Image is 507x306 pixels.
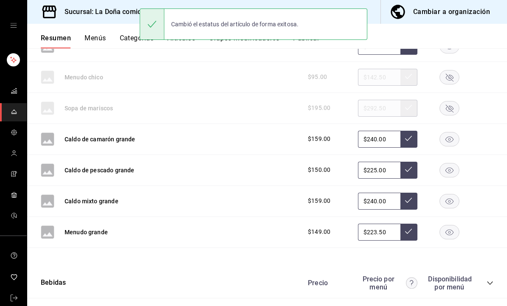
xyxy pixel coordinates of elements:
button: Bebidas [41,278,66,288]
span: $150.00 [308,166,330,174]
input: Sin ajuste [358,224,400,241]
button: open drawer [10,22,17,29]
span: $159.00 [308,135,330,143]
button: Caldo mixto grande [65,197,118,205]
div: Precio [299,279,354,287]
button: collapse-category-row [487,280,493,286]
input: Sin ajuste [358,131,400,148]
button: Resumen [41,34,71,48]
div: Cambió el estatus del artículo de forma exitosa. [164,15,305,34]
button: Categorías [120,34,154,48]
span: $149.00 [308,227,330,236]
h3: Sucursal: La Doña comida Mexicana [58,7,177,17]
span: $159.00 [308,197,330,205]
div: Disponibilidad por menú [428,275,470,291]
button: Menús [84,34,106,48]
input: Sin ajuste [358,193,400,210]
div: Cambiar a organización [413,6,490,18]
div: Precio por menú [358,275,417,291]
button: Menudo grande [65,228,108,236]
button: Caldo de pescado grande [65,166,134,174]
div: navigation tabs [41,34,507,48]
button: Caldo de camarón grande [65,135,135,143]
input: Sin ajuste [358,162,400,179]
